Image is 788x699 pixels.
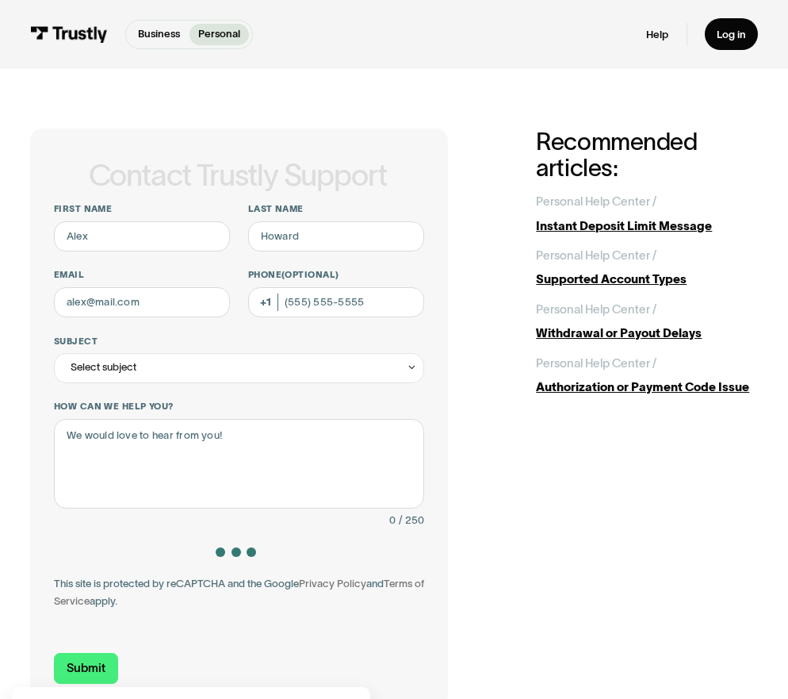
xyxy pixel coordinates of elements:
[129,24,189,45] a: Business
[536,271,758,289] div: Supported Account Types
[717,28,746,41] div: Log in
[248,203,424,215] label: Last name
[536,217,758,236] div: Instant Deposit Limit Message
[248,221,424,252] input: Howard
[536,378,758,397] div: Authorization or Payment Code Issue
[536,247,758,289] a: Personal Help Center /Supported Account Types
[536,325,758,343] div: Withdrawal or Payout Delays
[54,203,424,684] form: Contact Trustly Support
[536,247,656,265] div: Personal Help Center /
[30,26,108,43] img: Trustly Logo
[54,353,424,383] div: Select subject
[54,287,230,317] input: alex@mail.com
[536,129,758,181] h2: Recommended articles:
[536,355,656,373] div: Personal Help Center /
[299,578,366,590] a: Privacy Policy
[189,24,250,45] a: Personal
[281,270,339,279] span: (Optional)
[536,301,656,319] div: Personal Help Center /
[248,287,424,317] input: (555) 555-5555
[71,359,136,377] div: Select subject
[198,26,240,42] p: Personal
[54,575,424,611] div: This site is protected by reCAPTCHA and the Google and apply.
[536,193,656,211] div: Personal Help Center /
[138,26,180,42] p: Business
[54,653,118,685] input: Submit
[54,401,424,413] label: How can we help you?
[536,193,758,235] a: Personal Help Center /Instant Deposit Limit Message
[646,28,668,41] a: Help
[536,355,758,397] a: Personal Help Center /Authorization or Payment Code Issue
[54,336,424,348] label: Subject
[54,221,230,252] input: Alex
[389,512,396,530] div: 0
[705,18,758,50] a: Log in
[536,301,758,343] a: Personal Help Center /Withdrawal or Payout Delays
[54,203,230,215] label: First name
[51,159,424,192] h1: Contact Trustly Support
[399,512,424,530] div: / 250
[54,269,230,281] label: Email
[248,269,424,281] label: Phone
